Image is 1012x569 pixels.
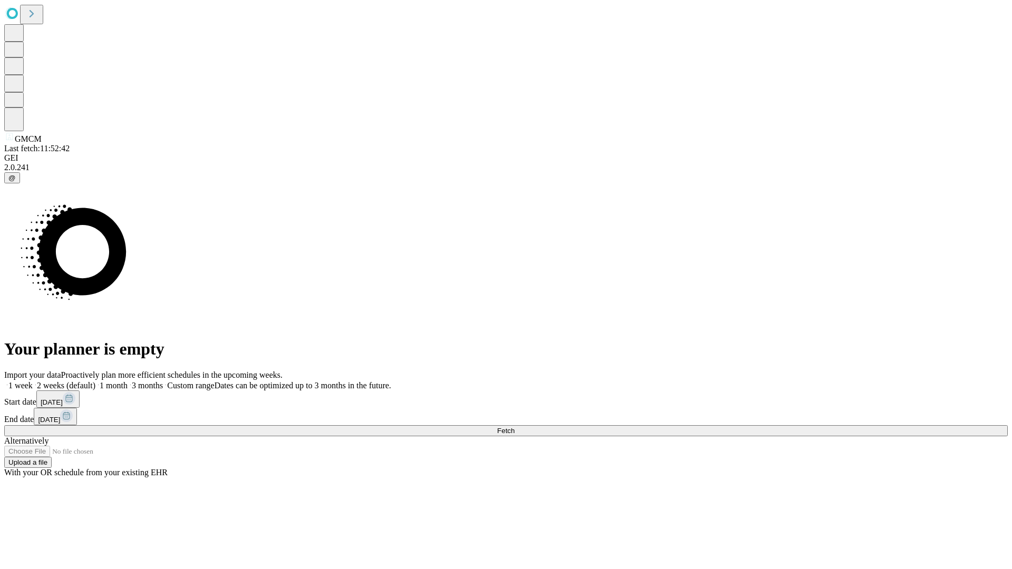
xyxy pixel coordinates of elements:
[4,144,70,153] span: Last fetch: 11:52:42
[4,436,48,445] span: Alternatively
[8,174,16,182] span: @
[4,370,61,379] span: Import your data
[61,370,283,379] span: Proactively plan more efficient schedules in the upcoming weeks.
[4,163,1008,172] div: 2.0.241
[4,390,1008,408] div: Start date
[215,381,391,390] span: Dates can be optimized up to 3 months in the future.
[4,457,52,468] button: Upload a file
[4,153,1008,163] div: GEI
[4,425,1008,436] button: Fetch
[41,398,63,406] span: [DATE]
[15,134,42,143] span: GMCM
[132,381,163,390] span: 3 months
[167,381,214,390] span: Custom range
[38,416,60,424] span: [DATE]
[37,381,95,390] span: 2 weeks (default)
[34,408,77,425] button: [DATE]
[36,390,80,408] button: [DATE]
[4,468,168,477] span: With your OR schedule from your existing EHR
[100,381,128,390] span: 1 month
[497,427,514,435] span: Fetch
[4,172,20,183] button: @
[8,381,33,390] span: 1 week
[4,339,1008,359] h1: Your planner is empty
[4,408,1008,425] div: End date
